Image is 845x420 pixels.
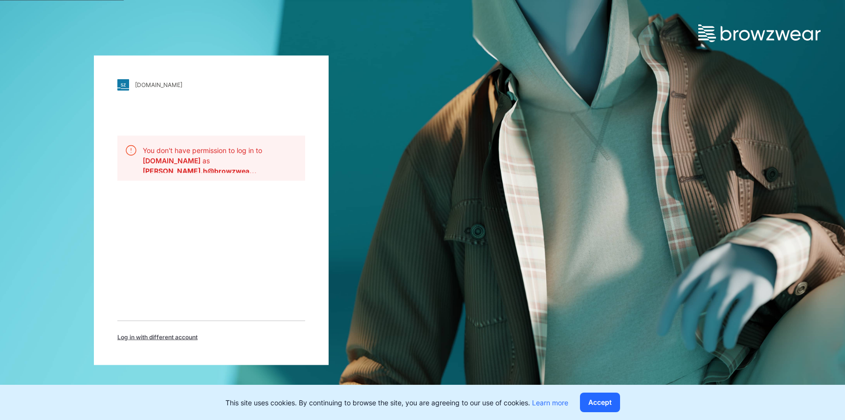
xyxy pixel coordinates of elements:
[532,398,568,407] a: Learn more
[117,79,305,90] a: [DOMAIN_NAME]
[143,166,257,175] b: stephanie.h@browzwear.com
[117,79,129,90] img: stylezone-logo.562084cfcfab977791bfbf7441f1a819.svg
[135,81,182,88] div: [DOMAIN_NAME]
[143,145,297,165] p: You don't have permission to log in to as
[580,393,620,412] button: Accept
[698,24,821,42] img: browzwear-logo.e42bd6dac1945053ebaf764b6aa21510.svg
[143,156,202,164] b: [DOMAIN_NAME]
[125,144,137,156] img: alert.76a3ded3c87c6ed799a365e1fca291d4.svg
[225,398,568,408] p: This site uses cookies. By continuing to browse the site, you are agreeing to our use of cookies.
[117,332,198,341] span: Log in with different account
